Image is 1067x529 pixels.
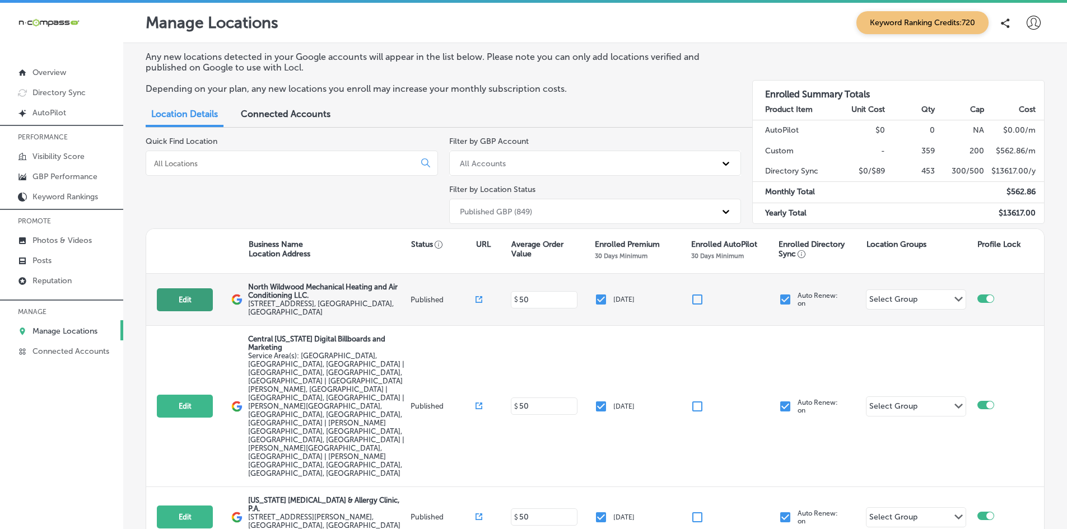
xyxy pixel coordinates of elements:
[886,120,935,141] td: 0
[613,296,635,303] p: [DATE]
[869,512,917,525] div: Select Group
[514,296,518,303] p: $
[411,240,476,249] p: Status
[935,141,985,161] td: 200
[411,296,476,304] p: Published
[836,141,886,161] td: -
[869,401,917,414] div: Select Group
[151,109,218,119] span: Location Details
[977,240,1027,249] p: Profile Lock
[869,294,917,307] div: Select Group
[231,294,243,305] img: logo
[886,141,935,161] td: 359
[798,399,838,414] p: Auto Renew: on
[248,335,408,352] p: Central [US_STATE] Digital Billboards and Marketing
[595,240,660,249] p: Enrolled Premium
[613,513,635,521] p: [DATE]
[691,240,757,249] p: Enrolled AutoPilot
[157,505,213,528] button: Edit
[514,513,518,521] p: $
[249,240,310,259] p: Business Name Location Address
[460,207,532,216] div: Published GBP (849)
[765,105,813,114] strong: Product Item
[157,395,213,418] button: Edit
[836,120,886,141] td: $0
[32,152,85,161] p: Visibility Score
[32,68,66,77] p: Overview
[153,158,412,168] input: All Locations
[886,100,935,120] th: Qty
[753,141,836,161] td: Custom
[231,401,243,412] img: logo
[32,192,98,202] p: Keyword Rankings
[613,402,635,410] p: [DATE]
[985,182,1044,203] td: $ 562.86
[241,109,330,119] span: Connected Accounts
[935,161,985,182] td: 300/500
[779,240,860,259] p: Enrolled Directory Sync
[411,402,476,410] p: Published
[691,252,744,260] p: 30 Days Minimum
[753,203,836,223] td: Yearly Total
[146,137,217,146] label: Quick Find Location
[146,52,730,73] p: Any new locations detected in your Google accounts will appear in the list below. Please note you...
[985,203,1044,223] td: $ 13617.00
[985,161,1044,182] td: $ 13617.00 /y
[146,83,730,94] p: Depending on your plan, any new locations you enroll may increase your monthly subscription costs.
[248,299,408,316] label: [STREET_ADDRESS] , [GEOGRAPHIC_DATA], [GEOGRAPHIC_DATA]
[985,100,1044,120] th: Cost
[449,137,529,146] label: Filter by GBP Account
[32,326,97,336] p: Manage Locations
[595,252,647,260] p: 30 Days Minimum
[886,161,935,182] td: 453
[935,100,985,120] th: Cap
[836,161,886,182] td: $0/$89
[753,120,836,141] td: AutoPilot
[985,120,1044,141] td: $ 0.00 /m
[32,276,72,285] p: Reputation
[836,100,886,120] th: Unit Cost
[935,120,985,141] td: NA
[985,141,1044,161] td: $ 562.86 /m
[449,185,535,194] label: Filter by Location Status
[32,172,97,181] p: GBP Performance
[32,108,66,118] p: AutoPilot
[753,182,836,203] td: Monthly Total
[856,11,989,34] span: Keyword Ranking Credits: 720
[798,292,838,307] p: Auto Renew: on
[32,347,109,356] p: Connected Accounts
[411,513,476,521] p: Published
[248,496,408,513] p: [US_STATE] [MEDICAL_DATA] & Allergy Clinic, P.A.
[753,81,1044,100] h3: Enrolled Summary Totals
[248,283,408,299] p: North Wildwood Mechanical Heating and Air Conditioning LLC.
[514,402,518,410] p: $
[866,240,926,249] p: Location Groups
[157,288,213,311] button: Edit
[18,17,80,28] img: 660ab0bf-5cc7-4cb8-ba1c-48b5ae0f18e60NCTV_CLogo_TV_Black_-500x88.png
[231,512,243,523] img: logo
[32,256,52,265] p: Posts
[32,236,92,245] p: Photos & Videos
[476,240,491,249] p: URL
[798,509,838,525] p: Auto Renew: on
[32,88,86,97] p: Directory Sync
[753,161,836,182] td: Directory Sync
[248,352,404,477] span: Orlando, FL, USA | Kissimmee, FL, USA | Meadow Woods, FL 32824, USA | Hunters Creek, FL 32837, US...
[146,13,278,32] p: Manage Locations
[460,158,506,168] div: All Accounts
[511,240,563,259] p: Average Order Value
